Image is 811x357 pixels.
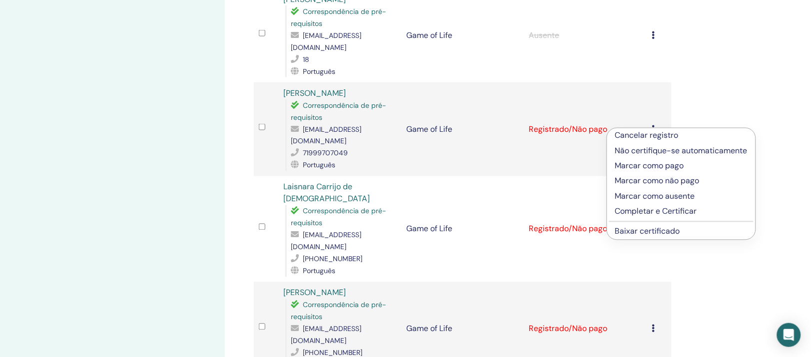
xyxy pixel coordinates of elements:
span: Correspondência de pré-requisitos [291,301,386,322]
span: 71999707049 [303,149,348,158]
span: [EMAIL_ADDRESS][DOMAIN_NAME] [291,31,361,52]
a: Laisnara Carrijo de [DEMOGRAPHIC_DATA] [283,182,370,204]
td: Game of Life [401,176,524,282]
p: Cancelar registro [615,130,748,142]
p: Completar e Certificar [615,206,748,218]
span: Correspondência de pré-requisitos [291,207,386,228]
span: [EMAIL_ADDRESS][DOMAIN_NAME] [291,231,361,252]
span: Português [303,161,335,170]
div: Open Intercom Messenger [777,323,801,347]
p: Não certifique-se automaticamente [615,145,748,157]
p: Marcar como pago [615,160,748,172]
span: Português [303,267,335,276]
span: [EMAIL_ADDRESS][DOMAIN_NAME] [291,325,361,346]
a: [PERSON_NAME] [283,288,346,298]
span: 18 [303,55,309,64]
span: Correspondência de pré-requisitos [291,101,386,122]
span: [PHONE_NUMBER] [303,255,362,264]
span: Correspondência de pré-requisitos [291,7,386,28]
a: [PERSON_NAME] [283,88,346,98]
p: Marcar como não pago [615,175,748,187]
span: Português [303,67,335,76]
p: Marcar como ausente [615,191,748,203]
td: Game of Life [401,82,524,176]
span: [EMAIL_ADDRESS][DOMAIN_NAME] [291,125,361,146]
a: Baixar certificado [615,226,680,237]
